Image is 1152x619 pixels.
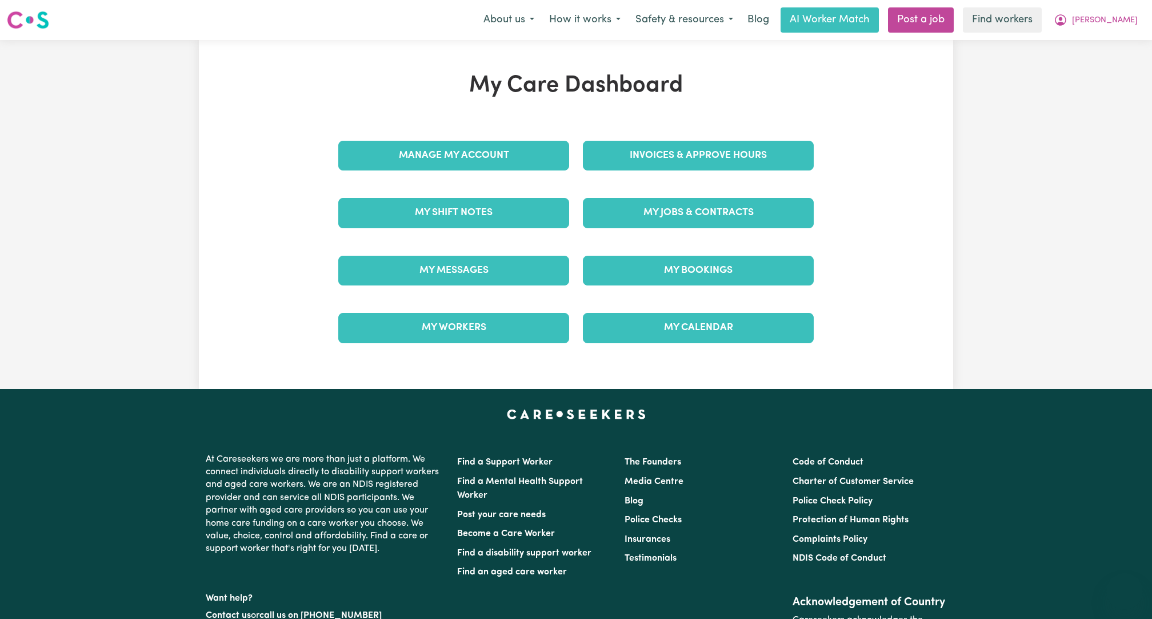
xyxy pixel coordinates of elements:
[338,198,569,228] a: My Shift Notes
[338,313,569,343] a: My Workers
[625,497,643,506] a: Blog
[793,535,867,544] a: Complaints Policy
[625,554,677,563] a: Testimonials
[793,458,863,467] a: Code of Conduct
[781,7,879,33] a: AI Worker Match
[888,7,954,33] a: Post a job
[793,477,914,486] a: Charter of Customer Service
[583,313,814,343] a: My Calendar
[583,198,814,228] a: My Jobs & Contracts
[7,7,49,33] a: Careseekers logo
[338,141,569,170] a: Manage My Account
[583,256,814,285] a: My Bookings
[457,477,583,500] a: Find a Mental Health Support Worker
[963,7,1042,33] a: Find workers
[625,535,670,544] a: Insurances
[206,588,443,605] p: Want help?
[331,72,821,100] h1: My Care Dashboard
[457,529,555,538] a: Become a Care Worker
[7,10,49,30] img: Careseekers logo
[793,497,873,506] a: Police Check Policy
[625,515,682,525] a: Police Checks
[741,7,776,33] a: Blog
[1046,8,1145,32] button: My Account
[793,554,886,563] a: NDIS Code of Conduct
[793,515,909,525] a: Protection of Human Rights
[457,549,591,558] a: Find a disability support worker
[457,568,567,577] a: Find an aged care worker
[457,458,553,467] a: Find a Support Worker
[628,8,741,32] button: Safety & resources
[793,596,946,609] h2: Acknowledgement of Country
[1072,14,1138,27] span: [PERSON_NAME]
[457,510,546,519] a: Post your care needs
[476,8,542,32] button: About us
[507,410,646,419] a: Careseekers home page
[625,458,681,467] a: The Founders
[542,8,628,32] button: How it works
[625,477,683,486] a: Media Centre
[206,449,443,560] p: At Careseekers we are more than just a platform. We connect individuals directly to disability su...
[1106,573,1143,610] iframe: Button to launch messaging window
[338,256,569,285] a: My Messages
[583,141,814,170] a: Invoices & Approve Hours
